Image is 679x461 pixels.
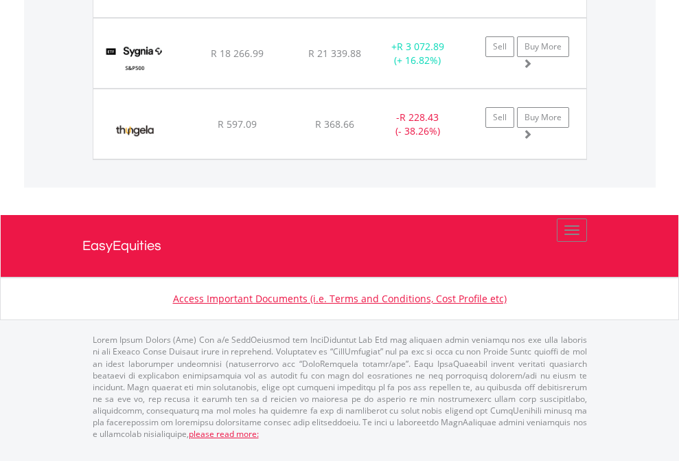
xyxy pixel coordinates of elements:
a: Buy More [517,107,569,128]
span: R 18 266.99 [211,47,264,60]
div: + (+ 16.82%) [375,40,461,67]
span: R 597.09 [218,117,257,131]
span: R 3 072.89 [397,40,444,53]
img: EQU.ZA.SYG500.png [100,36,170,85]
span: R 21 339.88 [308,47,361,60]
a: please read more: [189,428,259,440]
p: Lorem Ipsum Dolors (Ame) Con a/e SeddOeiusmod tem InciDiduntut Lab Etd mag aliquaen admin veniamq... [93,334,587,440]
span: R 228.43 [400,111,439,124]
div: - (- 38.26%) [375,111,461,138]
span: R 368.66 [315,117,354,131]
a: Buy More [517,36,569,57]
a: EasyEquities [82,215,597,277]
a: Sell [485,36,514,57]
a: Sell [485,107,514,128]
img: EQU.ZA.TGA.png [100,106,170,155]
a: Access Important Documents (i.e. Terms and Conditions, Cost Profile etc) [173,292,507,305]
